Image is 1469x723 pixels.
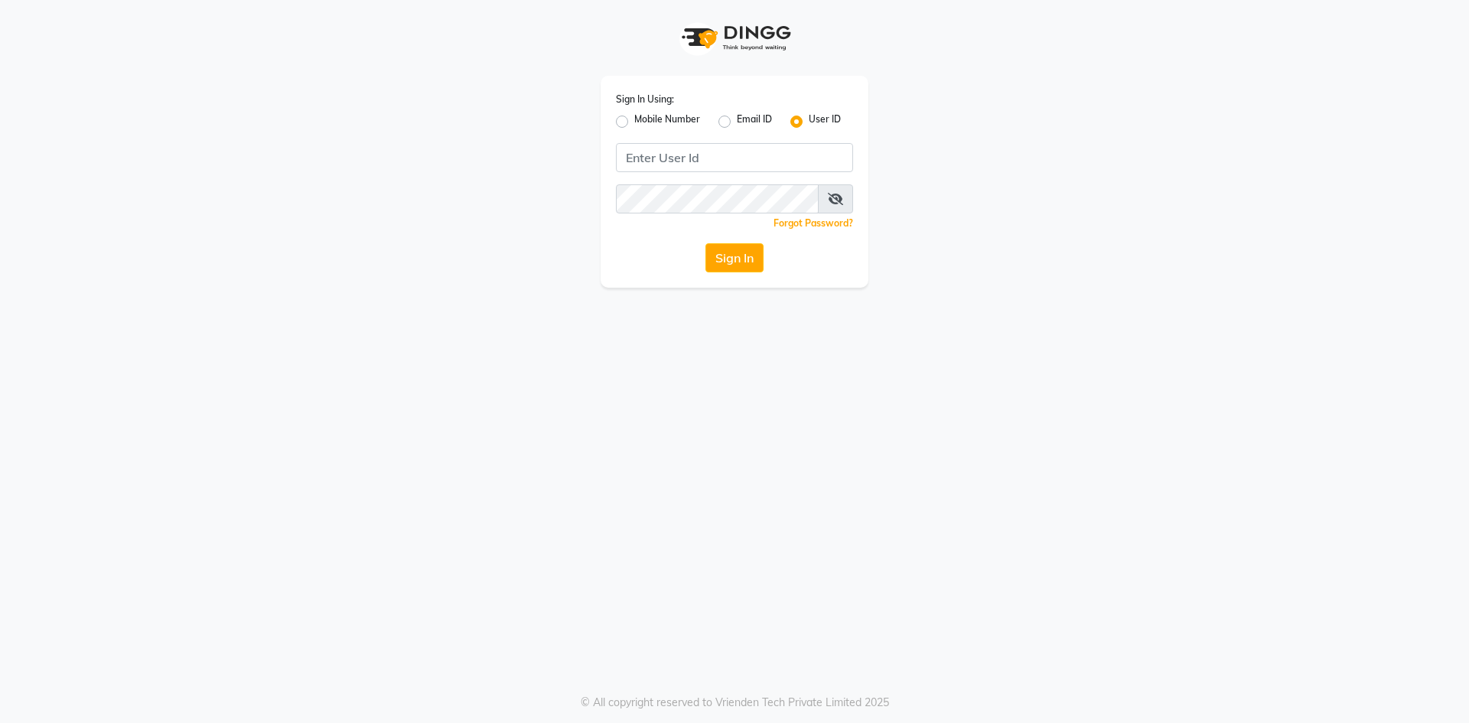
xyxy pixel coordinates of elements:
button: Sign In [705,243,764,272]
label: User ID [809,112,841,131]
img: logo1.svg [673,15,796,60]
a: Forgot Password? [774,217,853,229]
input: Username [616,143,853,172]
input: Username [616,184,819,213]
label: Email ID [737,112,772,131]
label: Mobile Number [634,112,700,131]
label: Sign In Using: [616,93,674,106]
